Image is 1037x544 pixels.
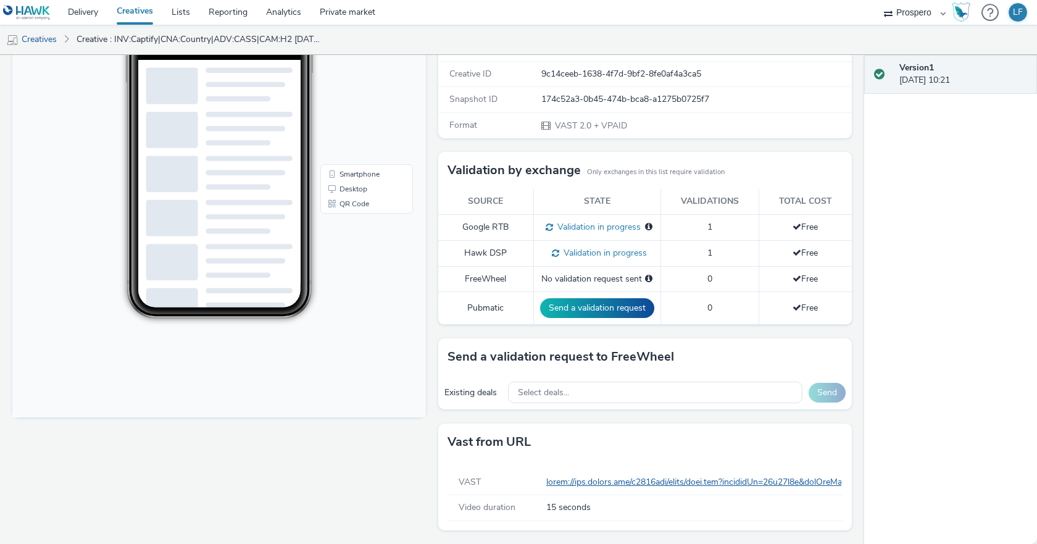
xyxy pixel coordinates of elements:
th: Validations [660,189,759,214]
h3: Validation by exchange [448,161,581,180]
span: Free [793,247,818,259]
img: mobile [6,34,19,46]
span: Smartphone [327,259,367,267]
h3: Send a validation request to FreeWheel [448,348,674,366]
li: Desktop [310,270,398,285]
th: State [533,189,660,214]
div: 174c52a3-0b45-474b-bca8-a1275b0725f7 [541,93,851,106]
span: 1 [707,247,712,259]
span: Creative ID [449,68,491,80]
span: Free [793,273,818,285]
span: Free [793,221,818,233]
li: QR Code [310,285,398,300]
span: Free [793,302,818,314]
span: 15 seconds [546,501,838,514]
div: [DATE] 10:21 [899,62,1027,87]
li: Smartphone [310,256,398,270]
img: undefined Logo [3,5,51,20]
button: Send [809,383,846,403]
span: Desktop [327,274,355,282]
div: Please select a deal below and click on Send to send a validation request to FreeWheel. [645,273,652,285]
div: No validation request sent [540,273,654,285]
td: Hawk DSP [438,240,533,266]
div: 9c14ceeb-1638-4f7d-9bf2-8fe0af4a3ca5 [541,68,851,80]
th: Source [438,189,533,214]
span: Video duration [459,501,515,513]
span: QR Code [327,289,357,296]
strong: Version 1 [899,62,934,73]
span: VAST 2.0 + VPAID [554,120,627,132]
span: Format [449,119,477,131]
span: Validation in progress [553,221,641,233]
div: Existing deals [444,387,502,399]
a: Hawk Academy [952,2,975,22]
td: FreeWheel [438,266,533,291]
div: LF [1013,3,1023,22]
a: Creative : INV:Captify|CNA:Country|ADV:CASS|CAM:H2 [DATE]-Nov|CHA:Video|PLA:Prospero|TEC:N/A|PHA:... [70,25,330,54]
span: 0 [707,273,712,285]
span: Snapshot ID [449,93,498,105]
span: Select deals... [518,388,569,398]
span: 0 [707,302,712,314]
span: 11:50 [139,48,152,54]
h3: Vast from URL [448,433,531,451]
img: Hawk Academy [952,2,970,22]
span: VAST [459,476,481,488]
th: Total cost [759,189,852,214]
td: Pubmatic [438,291,533,324]
span: Validation in progress [559,247,647,259]
small: Only exchanges in this list require validation [587,167,725,177]
span: 1 [707,221,712,233]
td: Google RTB [438,214,533,240]
button: Send a validation request [540,298,654,318]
